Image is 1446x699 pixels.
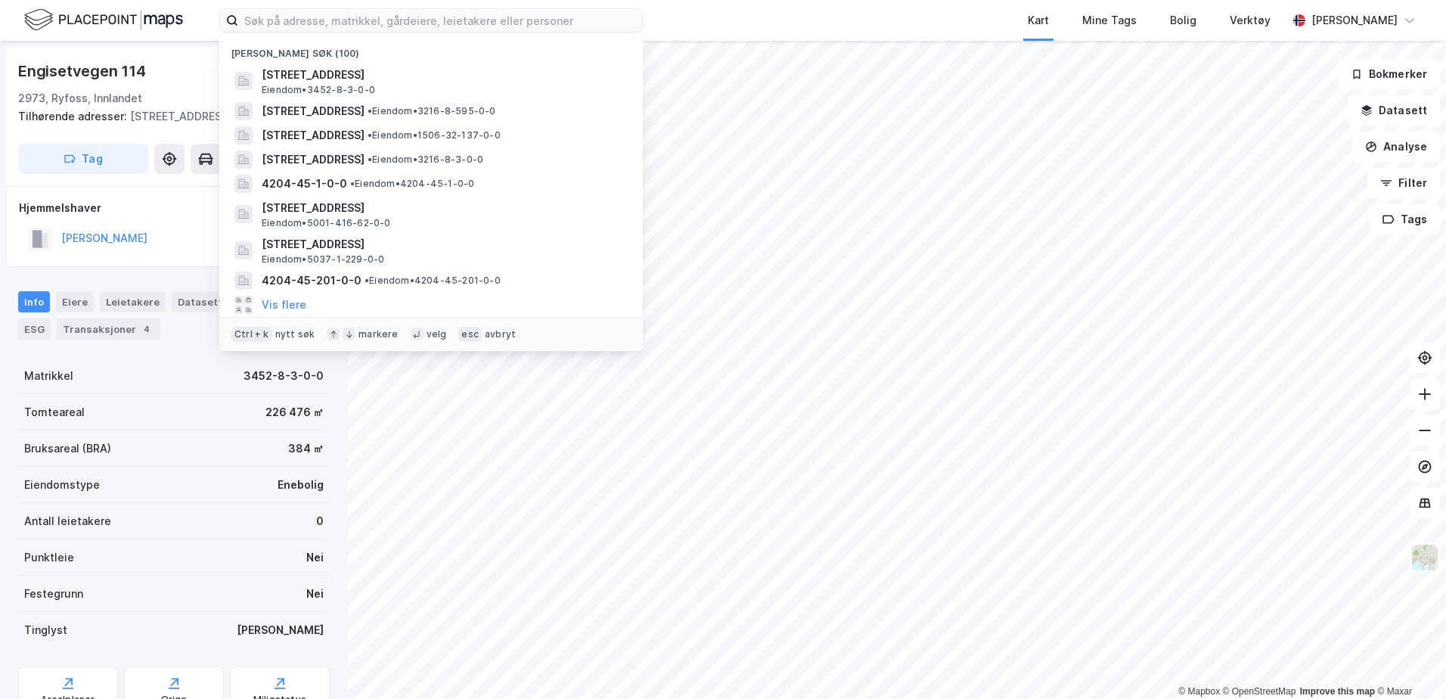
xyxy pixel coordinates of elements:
div: 226 476 ㎡ [265,403,324,421]
span: Eiendom • 1506-32-137-0-0 [368,129,501,141]
div: Bolig [1170,11,1196,30]
div: Punktleie [24,548,74,567]
div: Hjemmelshaver [19,199,329,217]
span: [STREET_ADDRESS] [262,66,625,84]
button: Vis flere [262,296,306,314]
div: Enebolig [278,476,324,494]
div: Info [18,291,50,312]
div: Antall leietakere [24,512,111,530]
span: • [368,154,372,165]
span: [STREET_ADDRESS] [262,199,625,217]
button: Analyse [1352,132,1440,162]
div: 3452-8-3-0-0 [244,367,324,385]
div: 0 [316,512,324,530]
div: nytt søk [275,328,315,340]
div: Bruksareal (BRA) [24,440,111,458]
div: Kart [1028,11,1049,30]
span: Eiendom • 5001-416-62-0-0 [262,217,391,229]
div: Tinglyst [24,621,67,639]
span: • [350,178,355,189]
span: • [368,105,372,116]
div: Tomteareal [24,403,85,421]
div: Eiendomstype [24,476,100,494]
div: Verktøy [1230,11,1271,30]
span: Eiendom • 3216-8-595-0-0 [368,105,496,117]
div: Datasett [172,291,228,312]
div: Nei [306,585,324,603]
div: [STREET_ADDRESS] [18,107,318,126]
div: 2973, Ryfoss, Innlandet [18,89,142,107]
div: Leietakere [100,291,166,312]
button: Filter [1367,168,1440,198]
img: logo.f888ab2527a4732fd821a326f86c7f29.svg [24,7,183,33]
div: Transaksjoner [57,318,160,340]
span: Eiendom • 4204-45-201-0-0 [365,275,501,287]
span: Eiendom • 5037-1-229-0-0 [262,253,384,266]
span: Tilhørende adresser: [18,110,130,123]
div: Matrikkel [24,367,73,385]
div: [PERSON_NAME] søk (100) [219,36,643,63]
div: [PERSON_NAME] [237,621,324,639]
div: Kontrollprogram for chat [1370,626,1446,699]
span: [STREET_ADDRESS] [262,151,365,169]
div: Nei [306,548,324,567]
img: Z [1410,543,1439,572]
div: ESG [18,318,51,340]
div: 4 [139,322,154,337]
div: Ctrl + k [231,327,272,342]
div: markere [358,328,398,340]
input: Søk på adresse, matrikkel, gårdeiere, leietakere eller personer [238,9,642,32]
div: velg [427,328,447,340]
span: [STREET_ADDRESS] [262,102,365,120]
div: [PERSON_NAME] [1311,11,1398,30]
button: Datasett [1348,95,1440,126]
div: esc [458,327,482,342]
a: OpenStreetMap [1223,686,1296,697]
div: Eiere [56,291,94,312]
button: Tags [1370,204,1440,235]
span: • [365,275,369,286]
a: Mapbox [1178,686,1220,697]
span: 4204-45-201-0-0 [262,272,361,290]
span: [STREET_ADDRESS] [262,235,625,253]
span: • [368,129,372,141]
iframe: Chat Widget [1370,626,1446,699]
span: Eiendom • 4204-45-1-0-0 [350,178,474,190]
div: Festegrunn [24,585,83,603]
div: Mine Tags [1082,11,1137,30]
span: 4204-45-1-0-0 [262,175,347,193]
div: avbryt [485,328,516,340]
span: [STREET_ADDRESS] [262,126,365,144]
button: Tag [18,144,148,174]
div: Engisetvegen 114 [18,59,149,83]
span: Eiendom • 3216-8-3-0-0 [368,154,483,166]
div: 384 ㎡ [288,440,324,458]
button: Bokmerker [1338,59,1440,89]
span: Eiendom • 3452-8-3-0-0 [262,84,375,96]
a: Improve this map [1300,686,1375,697]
